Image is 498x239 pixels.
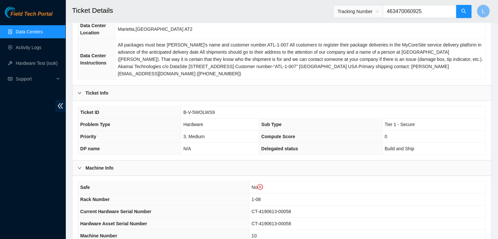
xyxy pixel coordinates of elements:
a: Akamai TechnologiesField Tech Portal [5,12,52,20]
span: Field Tech Portal [10,11,52,17]
a: Activity Logs [16,45,42,50]
a: Hardware Test (isok) [16,61,58,66]
span: 1-08 [251,197,261,202]
span: CT-4190613-00058 [251,221,291,226]
span: search [461,9,466,15]
span: 10 [251,233,257,238]
span: Current Hardware Serial Number [80,209,151,214]
span: Data Center Instructions [80,53,106,65]
span: 0 [385,134,387,139]
span: Priority [80,134,96,139]
span: Data Center Location [80,23,106,35]
div: Ticket Info [72,85,491,101]
span: Hardware Asset Serial Number [80,221,147,226]
span: Hardware [183,122,203,127]
span: right [78,91,82,95]
button: L [477,5,490,18]
span: double-left [55,100,65,112]
a: Data Centers [16,29,43,34]
span: Build and Ship [385,146,414,151]
span: 3. Medium [183,134,205,139]
b: Ticket Info [85,89,108,97]
span: No [251,185,263,190]
button: search [456,5,471,18]
span: B-V-5WOLWS9 [183,110,215,115]
span: N/A [183,146,191,151]
span: Ticket ID [80,110,99,115]
span: Tracking Number [338,7,379,16]
span: Safe [80,185,90,190]
span: CT-4190613-00058 [251,209,291,214]
span: L [482,7,485,15]
img: Akamai Technologies [5,7,33,18]
input: Enter text here... [383,5,456,18]
span: Machine Number [80,233,117,238]
span: Delegated status [261,146,298,151]
span: Rack Number [80,197,110,202]
div: Machine Info [72,160,491,175]
span: Compute Score [261,134,295,139]
span: Sub Type [261,122,282,127]
span: Support [16,72,54,85]
span: close-circle [257,184,263,190]
span: Tier 1 - Secure [385,122,415,127]
span: Marietta,[GEOGRAPHIC_DATA] AT2 [118,27,193,32]
span: right [78,166,82,170]
span: Problem Type [80,122,110,127]
span: DP name [80,146,100,151]
span: All packages must bear [PERSON_NAME]'s name and customer number.ATL-1-007 All customers to regist... [118,42,483,76]
b: Machine Info [85,164,114,172]
span: read [8,77,12,81]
